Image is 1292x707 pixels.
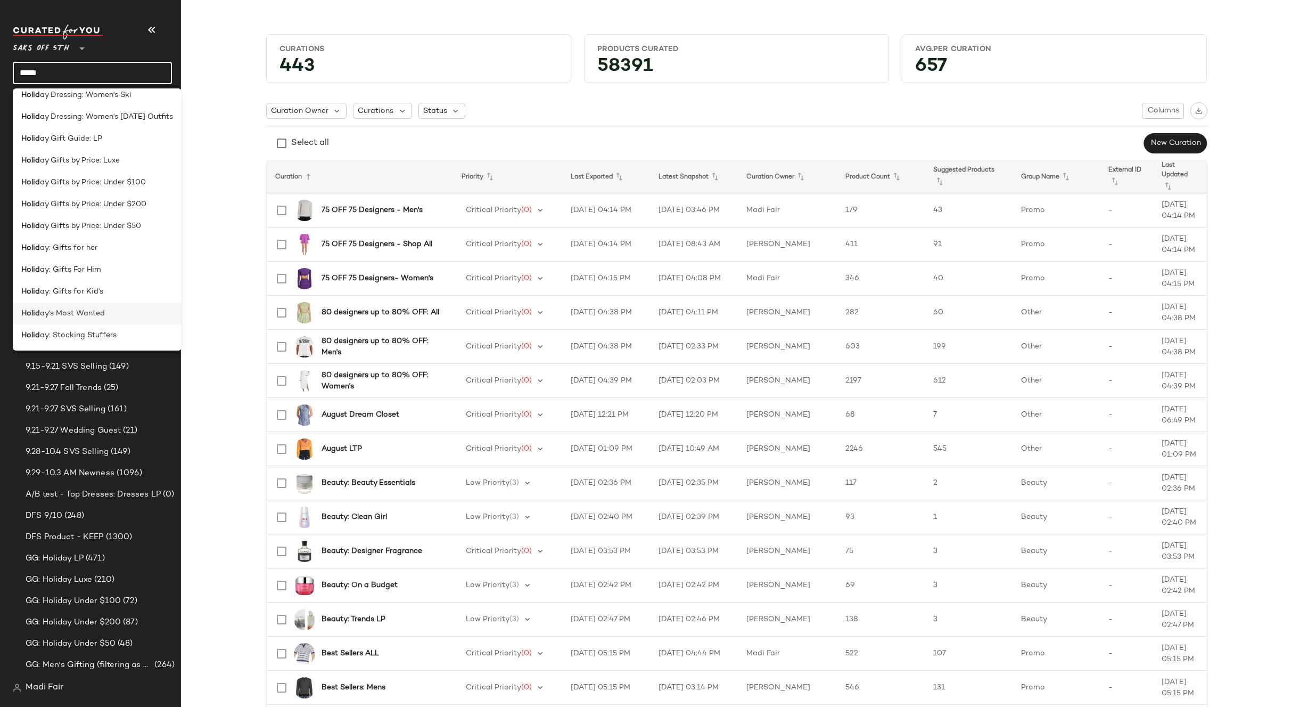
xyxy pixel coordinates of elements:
[1100,330,1153,364] td: -
[1153,500,1206,534] td: [DATE] 02:40 PM
[650,466,738,500] td: [DATE] 02:35 PM
[1153,296,1206,330] td: [DATE] 04:38 PM
[121,595,137,607] span: (72)
[1013,671,1100,705] td: Promo
[40,133,102,144] span: ay Gift Guide: LP
[925,568,1013,603] td: 3
[1100,637,1153,671] td: -
[521,547,532,555] span: (0)
[322,336,440,358] b: 80 designers up to 80% OFF: Men's
[1153,637,1206,671] td: [DATE] 05:15 PM
[738,161,837,193] th: Curation Owner
[1153,466,1206,500] td: [DATE] 02:36 PM
[1142,103,1183,119] button: Columns
[1100,296,1153,330] td: -
[294,541,315,562] img: 0400019731762
[521,411,532,419] span: (0)
[1153,671,1206,705] td: [DATE] 05:15 PM
[738,193,837,227] td: Madi Fair
[40,308,105,319] span: ay's Most Wanted
[509,513,519,521] span: (3)
[650,364,738,398] td: [DATE] 02:03 PM
[26,531,104,543] span: DFS Product - KEEP
[294,234,315,255] img: 0400023018091_AMETHYST
[294,507,315,528] img: 0400019340867
[650,262,738,296] td: [DATE] 04:08 PM
[40,199,146,210] span: ay Gifts by Price: Under $200
[738,466,837,500] td: [PERSON_NAME]
[521,274,532,282] span: (0)
[521,649,532,657] span: (0)
[114,467,142,480] span: (1096)
[1013,330,1100,364] td: Other
[1100,262,1153,296] td: -
[294,473,315,494] img: 0400016980322
[92,574,114,586] span: (210)
[925,637,1013,671] td: 107
[102,382,119,394] span: (25)
[738,500,837,534] td: [PERSON_NAME]
[271,105,328,117] span: Curation Owner
[1153,227,1206,262] td: [DATE] 04:14 PM
[21,177,40,188] b: Holid
[13,36,69,55] span: Saks OFF 5TH
[322,409,399,420] b: August Dream Closet
[907,59,1202,78] div: 657
[521,684,532,692] span: (0)
[837,364,925,398] td: 2197
[26,638,116,650] span: GG: Holiday Under $50
[837,398,925,432] td: 68
[1100,398,1153,432] td: -
[509,581,519,589] span: (3)
[161,489,174,501] span: (0)
[26,467,114,480] span: 9.29-10.3 AM Newness
[925,500,1013,534] td: 1
[1153,568,1206,603] td: [DATE] 02:42 PM
[21,286,40,297] b: Holid
[562,568,650,603] td: [DATE] 02:42 PM
[21,133,40,144] b: Holid
[466,445,521,453] span: Critical Priority
[26,510,62,522] span: DFS 9/10
[322,614,385,625] b: Beauty: Trends LP
[1143,133,1207,153] button: New Curation
[738,330,837,364] td: [PERSON_NAME]
[466,581,509,589] span: Low Priority
[1100,193,1153,227] td: -
[925,671,1013,705] td: 131
[466,479,509,487] span: Low Priority
[466,240,521,248] span: Critical Priority
[1100,227,1153,262] td: -
[562,432,650,466] td: [DATE] 01:09 PM
[466,547,521,555] span: Critical Priority
[21,111,40,123] b: Holid
[1100,603,1153,637] td: -
[738,534,837,568] td: [PERSON_NAME]
[1013,637,1100,671] td: Promo
[466,343,521,351] span: Critical Priority
[562,637,650,671] td: [DATE] 05:15 PM
[738,671,837,705] td: [PERSON_NAME]
[1153,193,1206,227] td: [DATE] 04:14 PM
[1013,296,1100,330] td: Other
[1147,107,1179,115] span: Columns
[294,302,315,323] img: 0400022937105_SAGE
[1013,500,1100,534] td: Beauty
[521,445,532,453] span: (0)
[562,466,650,500] td: [DATE] 02:36 PM
[40,221,141,232] span: ay Gifts by Price: Under $50
[738,364,837,398] td: [PERSON_NAME]
[837,193,925,227] td: 179
[1013,161,1100,193] th: Group Name
[291,137,329,150] div: Select all
[26,681,63,694] span: Madi Fair
[1013,262,1100,296] td: Promo
[837,637,925,671] td: 522
[650,534,738,568] td: [DATE] 03:53 PM
[650,500,738,534] td: [DATE] 02:39 PM
[837,466,925,500] td: 117
[1153,262,1206,296] td: [DATE] 04:15 PM
[521,377,532,385] span: (0)
[650,432,738,466] td: [DATE] 10:49 AM
[26,552,84,565] span: GG: Holiday LP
